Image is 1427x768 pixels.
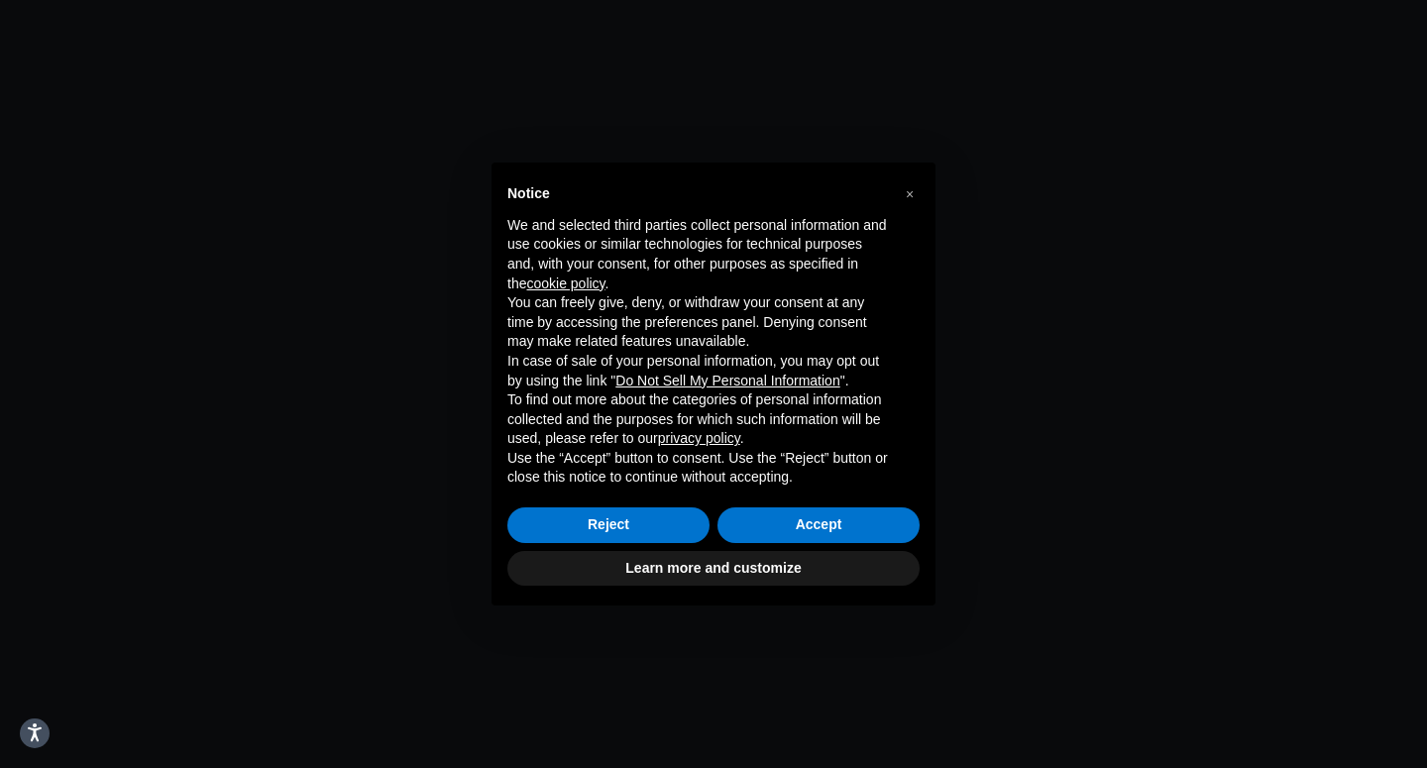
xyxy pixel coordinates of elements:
p: You can freely give, deny, or withdraw your consent at any time by accessing the preferences pane... [507,293,888,352]
button: Accept [717,507,920,543]
p: To find out more about the categories of personal information collected and the purposes for whic... [507,390,888,449]
button: Close this notice [894,178,926,210]
p: Use the “Accept” button to consent. Use the “Reject” button or close this notice to continue with... [507,449,888,488]
button: Do Not Sell My Personal Information [615,372,839,391]
a: privacy policy [658,430,740,446]
button: Reject [507,507,710,543]
a: cookie policy [526,275,604,291]
button: Learn more and customize [507,551,920,587]
span: × [906,186,914,202]
h2: Notice [507,186,888,200]
p: In case of sale of your personal information, you may opt out by using the link " ". [507,352,888,390]
p: We and selected third parties collect personal information and use cookies or similar technologie... [507,216,888,293]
